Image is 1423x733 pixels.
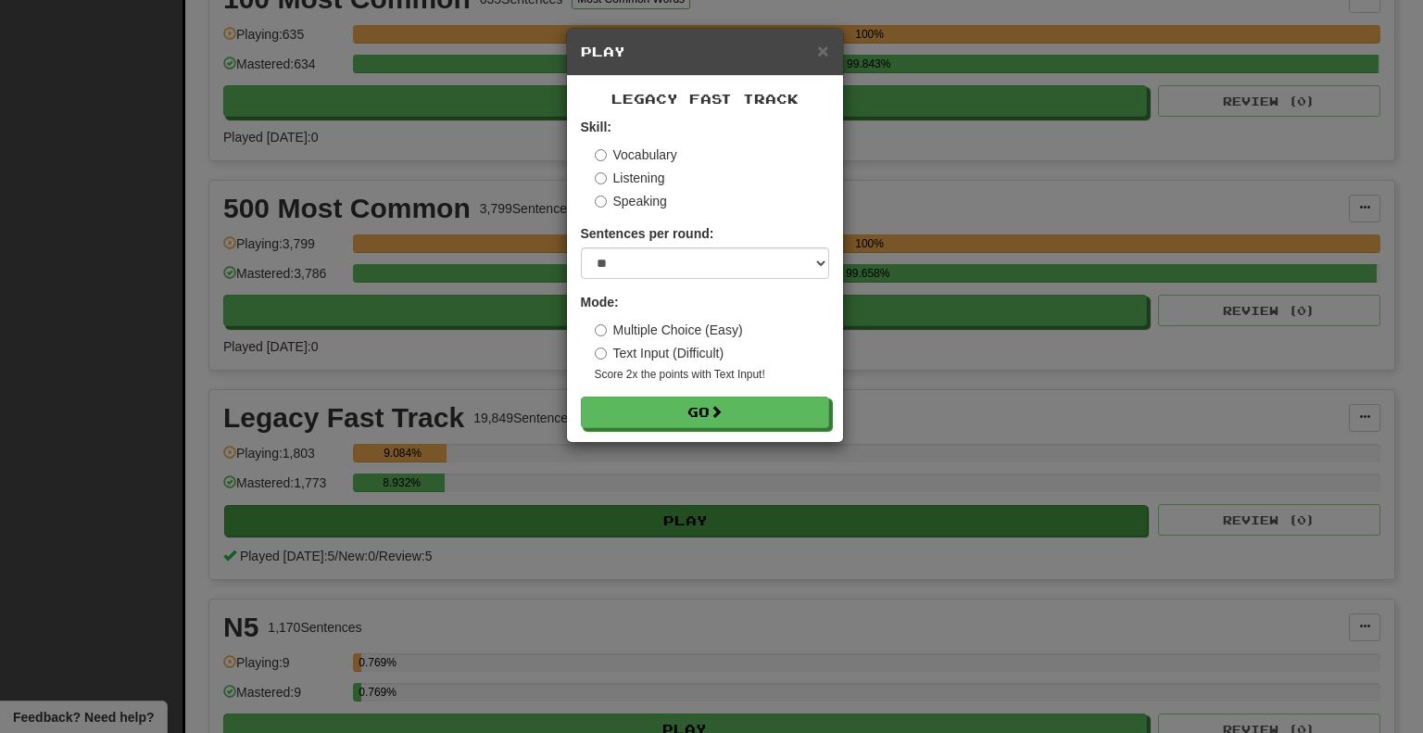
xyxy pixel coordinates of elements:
input: Text Input (Difficult) [595,348,607,360]
strong: Skill: [581,120,611,134]
label: Sentences per round: [581,224,714,243]
button: Close [817,41,828,60]
input: Vocabulary [595,149,607,161]
label: Text Input (Difficult) [595,344,724,362]
h5: Play [581,43,829,61]
label: Vocabulary [595,145,677,164]
small: Score 2x the points with Text Input ! [595,367,829,383]
span: × [817,40,828,61]
label: Listening [595,169,665,187]
input: Speaking [595,196,607,208]
button: Go [581,397,829,428]
label: Speaking [595,192,667,210]
label: Multiple Choice (Easy) [595,321,743,339]
span: Legacy Fast Track [611,91,799,107]
input: Listening [595,172,607,184]
strong: Mode: [581,295,619,310]
input: Multiple Choice (Easy) [595,324,607,336]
